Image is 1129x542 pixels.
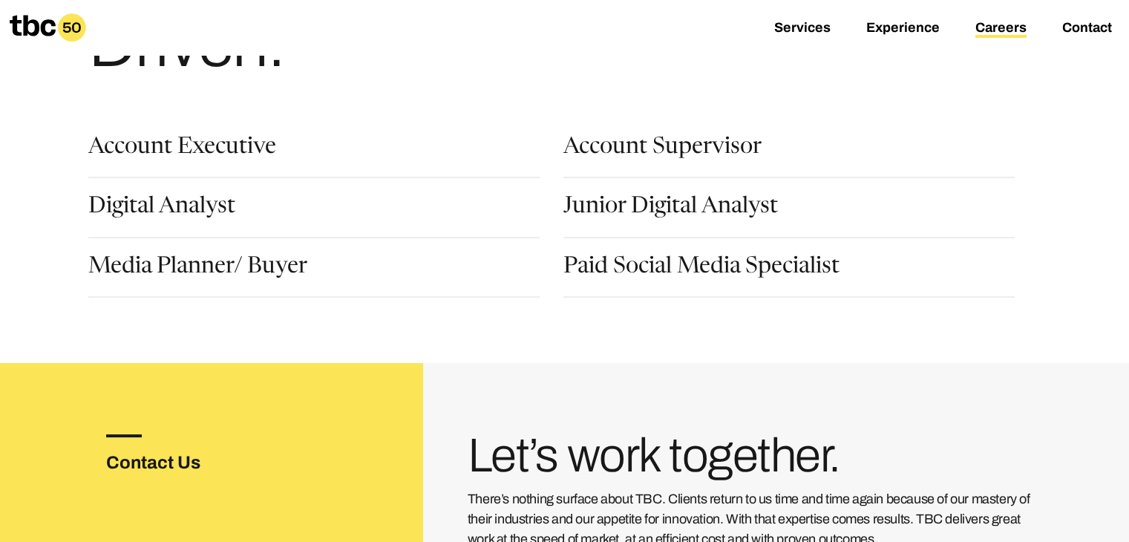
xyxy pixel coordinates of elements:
a: Account Executive [88,137,276,162]
a: Experience [866,20,940,38]
a: Media Planner/ Buyer [88,256,307,281]
a: Account Supervisor [563,137,762,162]
a: Contact [1062,20,1112,38]
h3: Let’s work together. [468,434,1041,477]
a: Paid Social Media Specialist [563,256,840,281]
a: Junior Digital Analyst [563,196,778,221]
a: Digital Analyst [88,196,235,221]
a: Careers [975,20,1027,38]
a: Services [774,20,831,38]
h3: Contact Us [106,449,249,476]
